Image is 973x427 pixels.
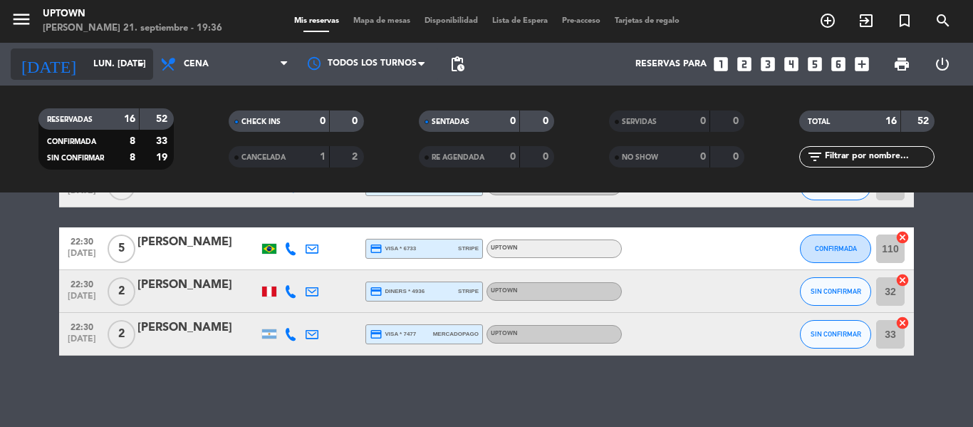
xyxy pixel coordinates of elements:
i: looks_two [735,55,754,73]
span: visa * 6733 [370,242,416,255]
strong: 0 [700,152,706,162]
i: looks_4 [782,55,801,73]
span: CANCELADA [241,154,286,161]
span: 22:30 [64,232,100,249]
strong: 33 [156,136,170,146]
strong: 0 [320,116,326,126]
span: 22:30 [64,275,100,292]
strong: 0 [510,116,516,126]
i: looks_5 [806,55,824,73]
span: Mapa de mesas [346,17,417,25]
div: [PERSON_NAME] [137,319,259,337]
span: SERVIDAS [622,118,657,125]
strong: 0 [543,152,551,162]
strong: 52 [917,116,932,126]
span: Lista de Espera [485,17,555,25]
strong: 8 [130,136,135,146]
i: add_box [853,55,871,73]
strong: 19 [156,153,170,163]
i: turned_in_not [896,12,913,29]
span: RE AGENDADA [432,154,484,161]
strong: 0 [543,116,551,126]
strong: 0 [733,116,742,126]
span: [DATE] [64,334,100,351]
i: credit_card [370,285,383,298]
i: looks_3 [759,55,777,73]
i: exit_to_app [858,12,875,29]
strong: 0 [510,152,516,162]
button: CONFIRMADA [800,235,871,263]
span: SIN CONFIRMAR [811,287,861,295]
span: 2 [108,320,135,349]
span: UPTOWN [491,245,518,251]
span: UPTOWN [491,288,518,294]
i: looks_6 [829,55,848,73]
span: stripe [458,287,479,296]
span: Cena [184,59,209,69]
button: menu [11,9,32,35]
span: 2 [108,277,135,306]
span: diners * 4936 [370,285,425,298]
span: mercadopago [433,329,479,339]
i: cancel [895,230,910,245]
span: NO SHOW [622,154,658,161]
span: visa * 7477 [370,328,416,341]
span: Reservas para [635,59,707,69]
strong: 1 [320,152,326,162]
div: [PERSON_NAME] [137,233,259,252]
div: [PERSON_NAME] 21. septiembre - 19:36 [43,21,222,36]
span: 22:30 [64,318,100,334]
span: Pre-acceso [555,17,608,25]
i: looks_one [712,55,730,73]
i: [DATE] [11,48,86,80]
span: RESERVADAS [47,116,93,123]
span: [DATE] [64,292,100,308]
span: CONFIRMADA [47,138,96,145]
span: Disponibilidad [417,17,485,25]
span: SIN CONFIRMAR [47,155,104,162]
span: [DATE] [64,186,100,202]
strong: 52 [156,114,170,124]
i: credit_card [370,242,383,255]
span: print [893,56,910,73]
i: add_circle_outline [819,12,836,29]
strong: 2 [352,152,360,162]
span: Mis reservas [287,17,346,25]
span: CONFIRMADA [815,245,857,252]
strong: 16 [124,114,135,124]
strong: 0 [700,116,706,126]
input: Filtrar por nombre... [823,149,934,165]
span: Tarjetas de regalo [608,17,687,25]
div: Uptown [43,7,222,21]
span: SIN CONFIRMAR [811,330,861,338]
button: SIN CONFIRMAR [800,320,871,349]
span: 5 [108,235,135,263]
strong: 16 [885,116,897,126]
i: power_settings_new [934,56,951,73]
span: stripe [458,244,479,253]
span: SENTADAS [432,118,469,125]
div: [PERSON_NAME] [137,276,259,294]
strong: 0 [352,116,360,126]
i: menu [11,9,32,30]
strong: 8 [130,153,135,163]
strong: 0 [733,152,742,162]
span: CHECK INS [241,118,281,125]
span: [DATE] [64,249,100,265]
span: UPTOWN [491,331,518,336]
div: LOG OUT [922,43,962,86]
i: filter_list [806,148,823,165]
i: cancel [895,316,910,330]
i: arrow_drop_down [132,56,150,73]
i: cancel [895,273,910,287]
i: search [935,12,952,29]
span: TOTAL [808,118,830,125]
button: SIN CONFIRMAR [800,277,871,306]
span: pending_actions [449,56,466,73]
i: credit_card [370,328,383,341]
